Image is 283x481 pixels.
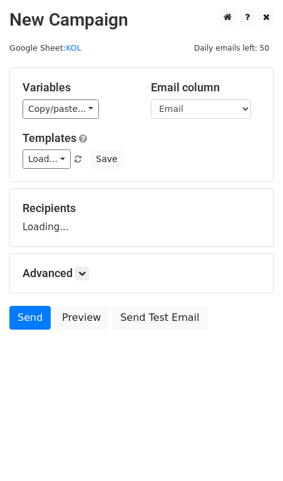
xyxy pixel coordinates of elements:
div: Loading... [23,201,260,234]
h5: Recipients [23,201,260,215]
a: Copy/paste... [23,99,99,119]
a: KOL [66,43,81,53]
a: Load... [23,149,71,169]
a: Send Test Email [112,306,207,330]
a: Preview [54,306,109,330]
h5: Email column [151,81,260,94]
h2: New Campaign [9,9,274,31]
span: Daily emails left: 50 [190,41,274,55]
h5: Variables [23,81,132,94]
a: Send [9,306,51,330]
button: Save [90,149,123,169]
small: Google Sheet: [9,43,81,53]
a: Templates [23,131,76,144]
a: Daily emails left: 50 [190,43,274,53]
h5: Advanced [23,266,260,280]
